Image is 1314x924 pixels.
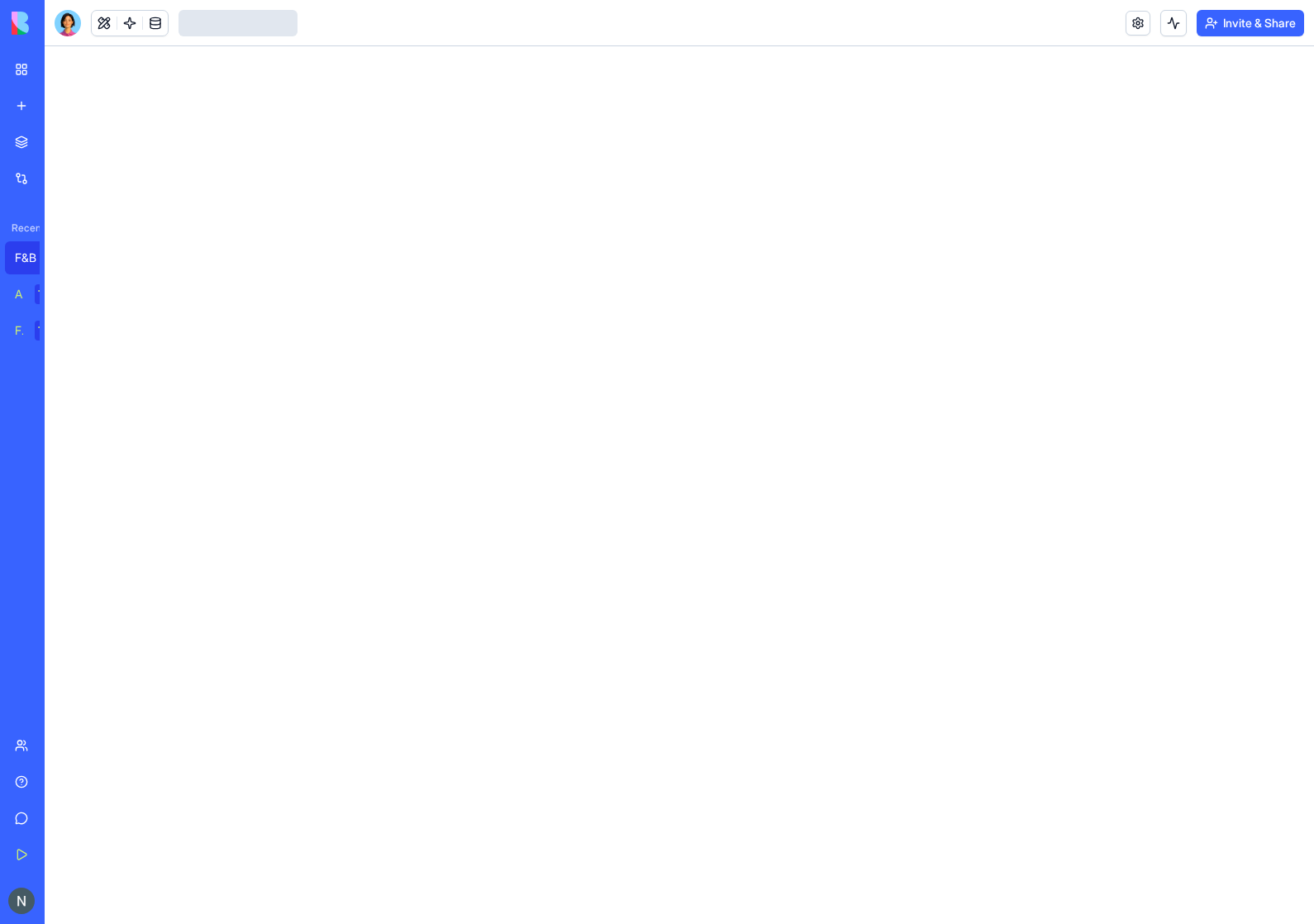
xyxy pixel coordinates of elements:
[1197,10,1304,36] button: Invite & Share
[35,284,61,304] div: TRY
[35,321,61,341] div: TRY
[5,221,40,235] span: Recent
[15,322,23,339] div: Feedback Form
[15,286,23,302] div: AI Logo Generator
[5,278,71,311] a: AI Logo GeneratorTRY
[8,888,35,914] img: ACg8ocL1vD7rAQ2IFbhM59zu4LmKacefKTco8m5b5FOE3v_IX66Kcw=s96-c
[12,12,114,35] img: logo
[5,314,71,347] a: Feedback FormTRY
[5,241,71,274] a: F&B Event Analytics Hub
[15,250,61,266] div: F&B Event Analytics Hub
